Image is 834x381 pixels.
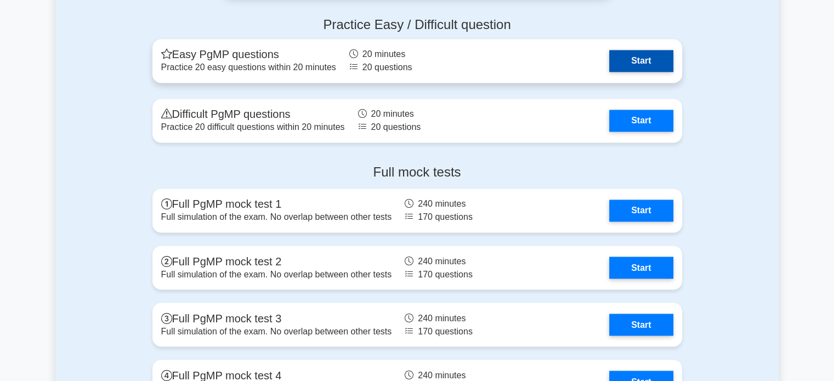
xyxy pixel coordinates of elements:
[609,200,673,221] a: Start
[609,50,673,72] a: Start
[609,110,673,132] a: Start
[609,257,673,278] a: Start
[152,17,682,33] h4: Practice Easy / Difficult question
[152,164,682,180] h4: Full mock tests
[609,314,673,335] a: Start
